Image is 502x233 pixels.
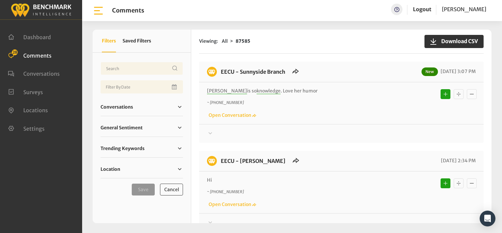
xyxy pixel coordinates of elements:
[112,7,144,14] h1: Comments
[102,30,116,52] button: Filters
[11,2,72,18] img: benchmark
[480,211,495,226] div: Open Intercom Messenger
[439,68,476,74] span: [DATE] 3:07 PM
[437,37,478,45] span: Download CSV
[257,88,281,94] span: knowledge
[101,164,183,174] a: Location
[101,62,183,75] input: Username
[207,156,217,166] img: benchmark
[207,177,409,184] p: Hi
[439,177,478,190] div: Basic example
[23,34,51,40] span: Dashboard
[23,107,48,114] span: Locations
[207,88,409,94] p: is so . Love her humor
[413,6,431,13] a: Logout
[222,38,228,44] span: All
[101,102,183,112] a: Conversations
[101,104,133,111] span: Conversations
[23,125,45,132] span: Settings
[236,38,250,44] strong: 87585
[160,184,183,195] button: Cancel
[101,123,183,133] a: General Sentiment
[101,124,143,131] span: General Sentiment
[207,100,244,105] i: ~ [PHONE_NUMBER]
[221,68,285,75] a: EECU - Sunnyside Branch
[207,201,256,207] a: Open Conversation
[439,88,478,101] div: Basic example
[207,88,247,94] span: [PERSON_NAME]
[442,4,486,15] a: [PERSON_NAME]
[217,156,289,166] h6: EECU - Van Ness
[23,70,60,77] span: Conversations
[8,33,51,40] a: Dashboard
[207,189,244,194] i: ~ [PHONE_NUMBER]
[8,88,43,95] a: Surveys
[93,5,104,16] img: bar
[207,112,256,118] a: Open Conversation
[439,158,476,164] span: [DATE] 2:34 PM
[8,125,45,131] a: Settings
[217,67,289,77] h6: EECU - Sunnyside Branch
[101,80,183,93] input: Date range input field
[12,49,18,55] span: 28
[101,143,183,153] a: Trending Keywords
[23,89,43,95] span: Surveys
[8,52,52,58] a: Comments 28
[221,158,285,164] a: EECU - [PERSON_NAME]
[171,80,179,93] button: Open Calendar
[442,6,486,13] span: [PERSON_NAME]
[101,166,120,173] span: Location
[413,4,431,15] a: Logout
[207,67,217,77] img: benchmark
[23,52,52,59] span: Comments
[123,30,151,52] button: Saved Filters
[8,106,48,113] a: Locations
[199,38,218,45] span: Viewing:
[424,35,484,48] button: Download CSV
[101,145,145,152] span: Trending Keywords
[422,67,438,76] span: New
[8,70,60,76] a: Conversations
